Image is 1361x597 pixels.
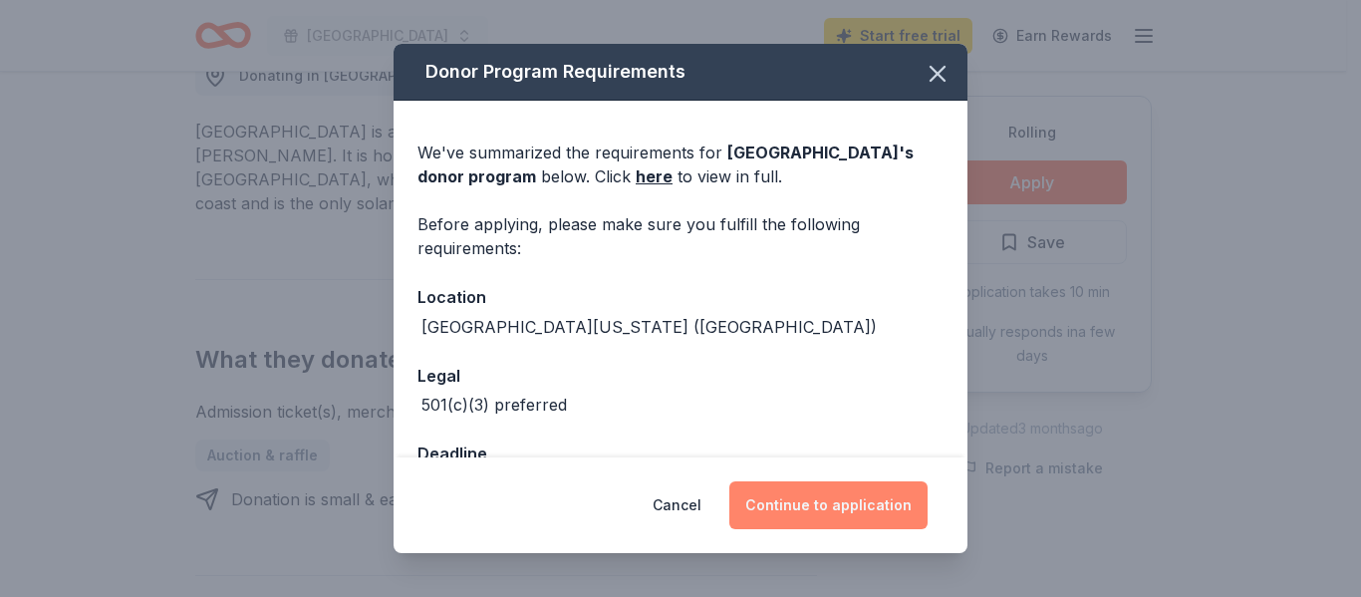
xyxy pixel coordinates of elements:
div: Location [417,284,944,310]
a: here [636,164,673,188]
div: Donor Program Requirements [394,44,967,101]
div: Legal [417,363,944,389]
div: 501(c)(3) preferred [421,393,567,417]
div: Deadline [417,441,944,466]
div: We've summarized the requirements for below. Click to view in full. [417,141,944,188]
button: Cancel [653,481,701,529]
div: Before applying, please make sure you fulfill the following requirements: [417,212,944,260]
div: [GEOGRAPHIC_DATA][US_STATE] ([GEOGRAPHIC_DATA]) [421,315,877,339]
button: Continue to application [729,481,928,529]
